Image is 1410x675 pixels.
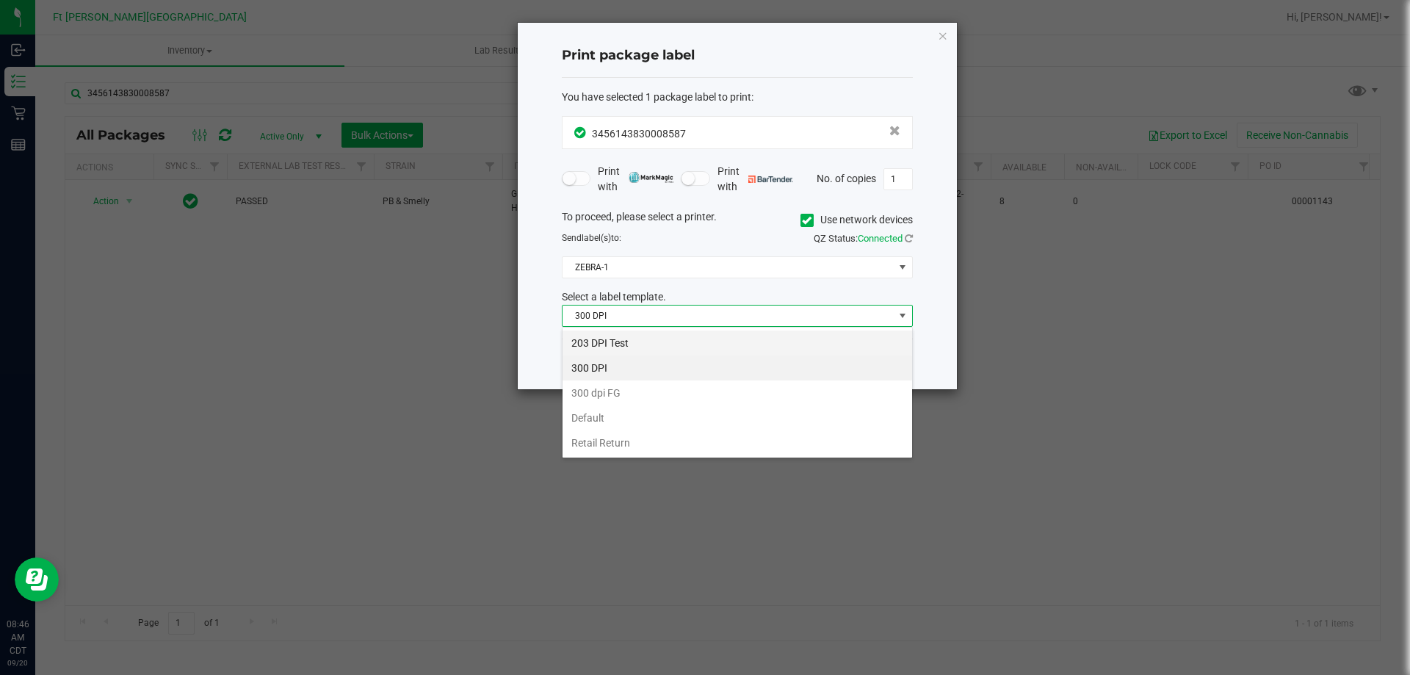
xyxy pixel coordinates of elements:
img: mark_magic_cybra.png [629,172,673,183]
span: No. of copies [817,172,876,184]
span: QZ Status: [814,233,913,244]
span: 3456143830008587 [592,128,686,140]
span: Print with [717,164,793,195]
span: Send to: [562,233,621,243]
h4: Print package label [562,46,913,65]
span: In Sync [574,125,588,140]
span: ZEBRA-1 [563,257,894,278]
div: : [562,90,913,105]
span: Connected [858,233,903,244]
span: label(s) [582,233,611,243]
span: You have selected 1 package label to print [562,91,751,103]
li: Retail Return [563,430,912,455]
li: 300 DPI [563,355,912,380]
div: Select a label template. [551,289,924,305]
span: Print with [598,164,673,195]
iframe: Resource center [15,557,59,602]
img: bartender.png [748,176,793,183]
li: Default [563,405,912,430]
li: 203 DPI Test [563,331,912,355]
span: 300 DPI [563,306,894,326]
label: Use network devices [800,212,913,228]
li: 300 dpi FG [563,380,912,405]
div: To proceed, please select a printer. [551,209,924,231]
